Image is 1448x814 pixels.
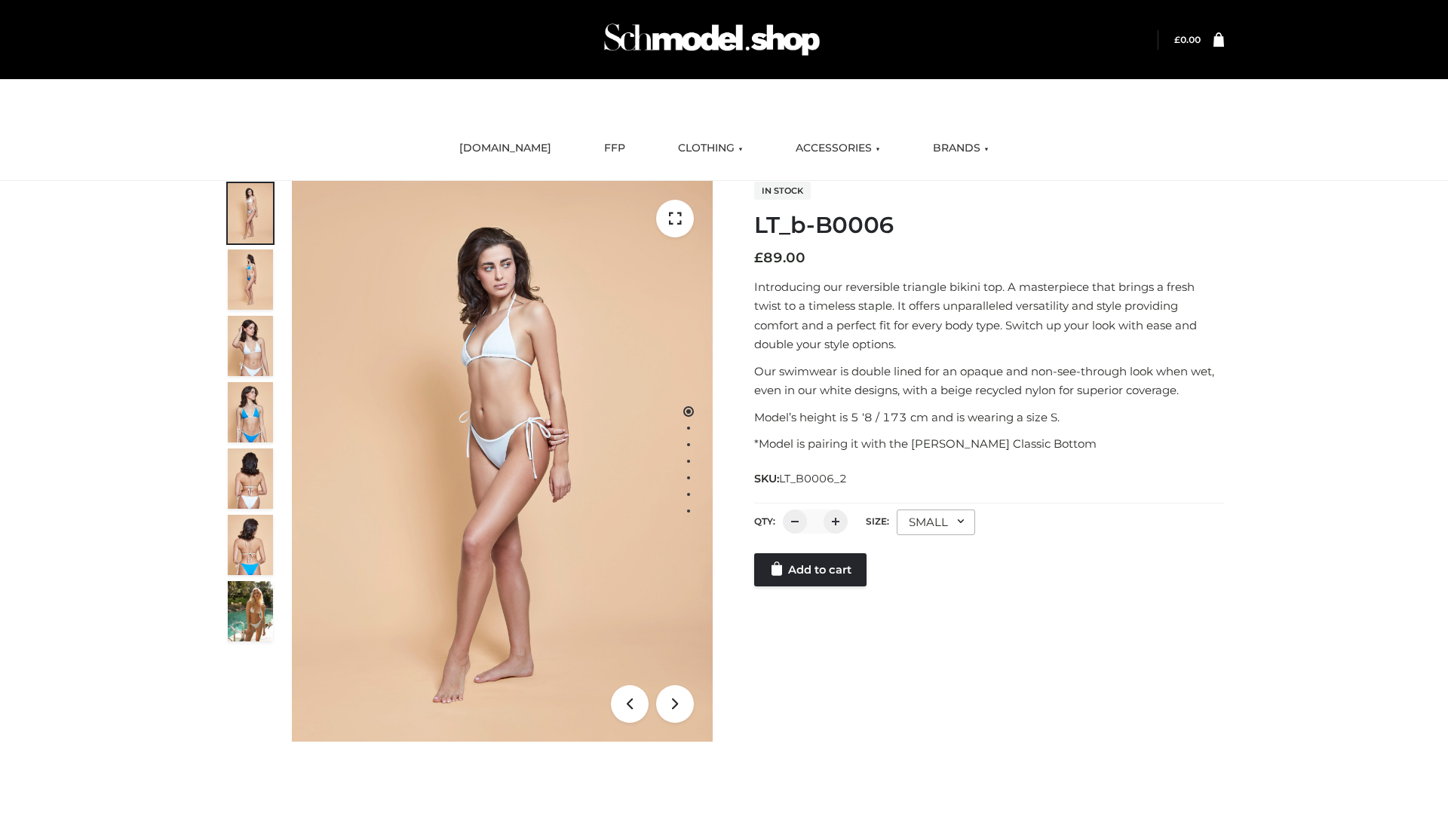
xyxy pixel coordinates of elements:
[1174,34,1180,45] span: £
[754,249,805,266] bdi: 89.00
[593,132,637,165] a: FFP
[866,516,889,527] label: Size:
[228,515,273,575] img: ArielClassicBikiniTop_CloudNine_AzureSky_OW114ECO_8-scaled.jpg
[779,472,847,485] span: LT_B0006_2
[784,132,891,165] a: ACCESSORIES
[754,249,763,266] span: £
[228,183,273,243] img: ArielClassicBikiniTop_CloudNine_AzureSky_OW114ECO_1-scaled.jpg
[1174,34,1201,45] bdi: 0.00
[228,581,273,641] img: Arieltop_CloudNine_AzureSky2.jpg
[599,10,825,69] img: Schmodel Admin 964
[1174,34,1201,45] a: £0.00
[754,408,1224,427] p: Model’s height is 5 ‘8 / 173 cm and is wearing a size S.
[292,181,713,742] img: LT_b-B0006
[754,553,867,586] a: Add to cart
[754,434,1224,454] p: *Model is pairing it with the [PERSON_NAME] Classic Bottom
[754,362,1224,400] p: Our swimwear is double lined for an opaque and non-see-through look when wet, even in our white d...
[754,277,1224,354] p: Introducing our reversible triangle bikini top. A masterpiece that brings a fresh twist to a time...
[228,448,273,509] img: ArielClassicBikiniTop_CloudNine_AzureSky_OW114ECO_7-scaled.jpg
[228,316,273,376] img: ArielClassicBikiniTop_CloudNine_AzureSky_OW114ECO_3-scaled.jpg
[922,132,1000,165] a: BRANDS
[754,212,1224,239] h1: LT_b-B0006
[228,382,273,442] img: ArielClassicBikiniTop_CloudNine_AzureSky_OW114ECO_4-scaled.jpg
[754,470,848,488] span: SKU:
[897,510,975,535] div: SMALL
[228,249,273,310] img: ArielClassicBikiniTop_CloudNine_AzureSky_OW114ECO_2-scaled.jpg
[448,132,563,165] a: [DOMAIN_NAME]
[754,182,811,200] span: In stock
[667,132,754,165] a: CLOTHING
[754,516,775,527] label: QTY:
